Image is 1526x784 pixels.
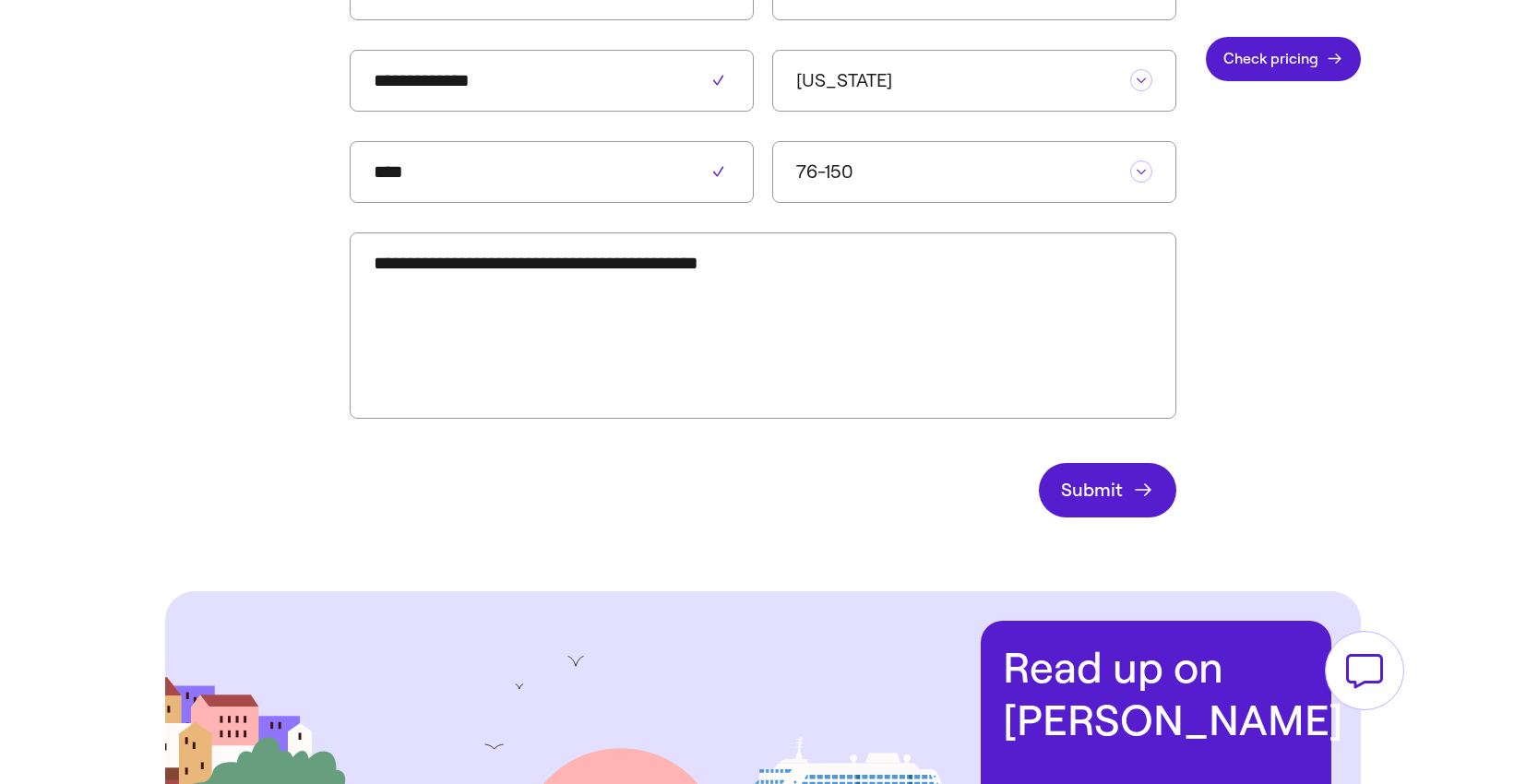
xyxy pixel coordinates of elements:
[796,69,1121,92] button: [US_STATE]
[1510,768,1511,769] button: Chat Support
[1003,643,1343,749] h2: Read up on [PERSON_NAME]
[796,160,1121,184] button: 76-150
[1206,37,1361,81] a: Check pricing
[1039,463,1176,517] button: Submit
